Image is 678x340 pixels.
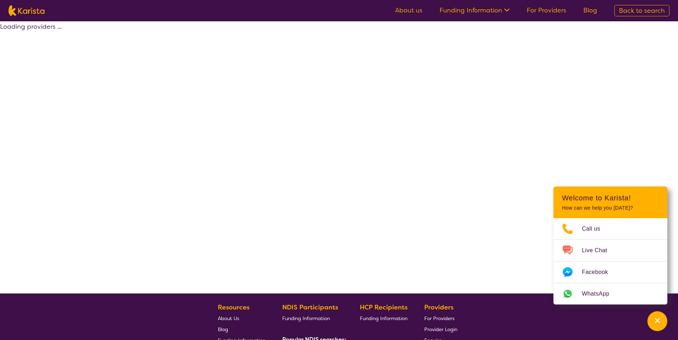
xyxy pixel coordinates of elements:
[582,288,618,299] span: WhatsApp
[218,313,266,324] a: About Us
[218,326,228,333] span: Blog
[553,283,667,304] a: Web link opens in a new tab.
[527,6,566,15] a: For Providers
[424,315,454,322] span: For Providers
[553,187,667,304] div: Channel Menu
[218,303,249,312] b: Resources
[9,5,44,16] img: Karista logo
[424,313,457,324] a: For Providers
[360,315,408,322] span: Funding Information
[440,6,510,15] a: Funding Information
[218,315,239,322] span: About Us
[614,5,669,16] a: Back to search
[582,223,609,234] span: Call us
[553,218,667,304] ul: Choose channel
[424,324,457,335] a: Provider Login
[424,303,453,312] b: Providers
[647,311,667,331] button: Channel Menu
[282,315,330,322] span: Funding Information
[562,205,659,211] p: How can we help you [DATE]?
[282,303,338,312] b: NDIS Participants
[562,194,659,202] h2: Welcome to Karista!
[582,245,616,256] span: Live Chat
[282,313,343,324] a: Funding Information
[360,313,408,324] a: Funding Information
[582,267,616,277] span: Facebook
[360,303,408,312] b: HCP Recipients
[395,6,422,15] a: About us
[218,324,266,335] a: Blog
[619,6,665,15] span: Back to search
[424,326,457,333] span: Provider Login
[583,6,597,15] a: Blog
